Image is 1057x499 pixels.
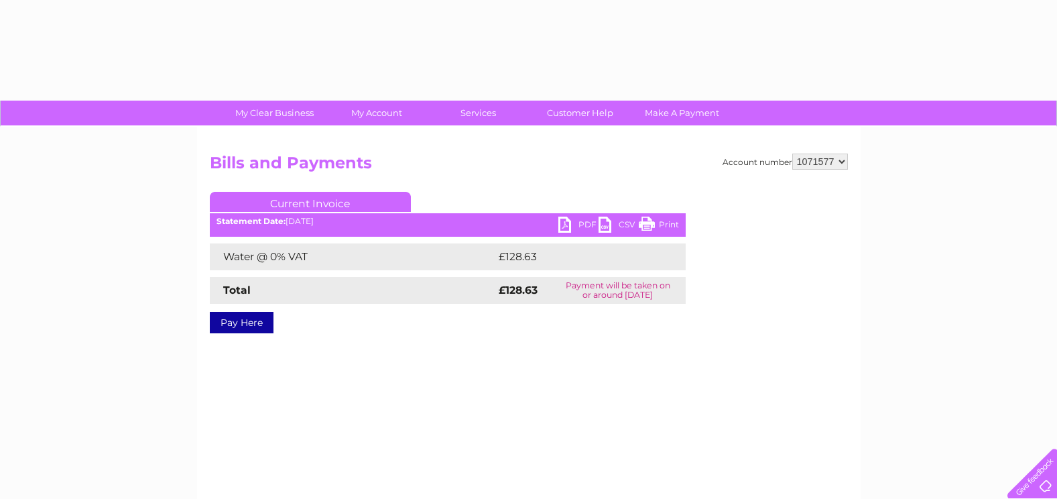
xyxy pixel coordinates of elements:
a: Customer Help [525,101,635,125]
a: My Account [321,101,432,125]
strong: Total [223,284,251,296]
b: Statement Date: [216,216,286,226]
h2: Bills and Payments [210,154,848,179]
a: Pay Here [210,312,273,333]
a: Print [639,217,679,236]
a: Services [423,101,534,125]
td: Payment will be taken on or around [DATE] [550,277,685,304]
strong: £128.63 [499,284,538,296]
div: [DATE] [210,217,686,226]
a: Current Invoice [210,192,411,212]
div: Account number [723,154,848,170]
a: CSV [599,217,639,236]
a: My Clear Business [219,101,330,125]
a: PDF [558,217,599,236]
td: £128.63 [495,243,661,270]
a: Make A Payment [627,101,737,125]
td: Water @ 0% VAT [210,243,495,270]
